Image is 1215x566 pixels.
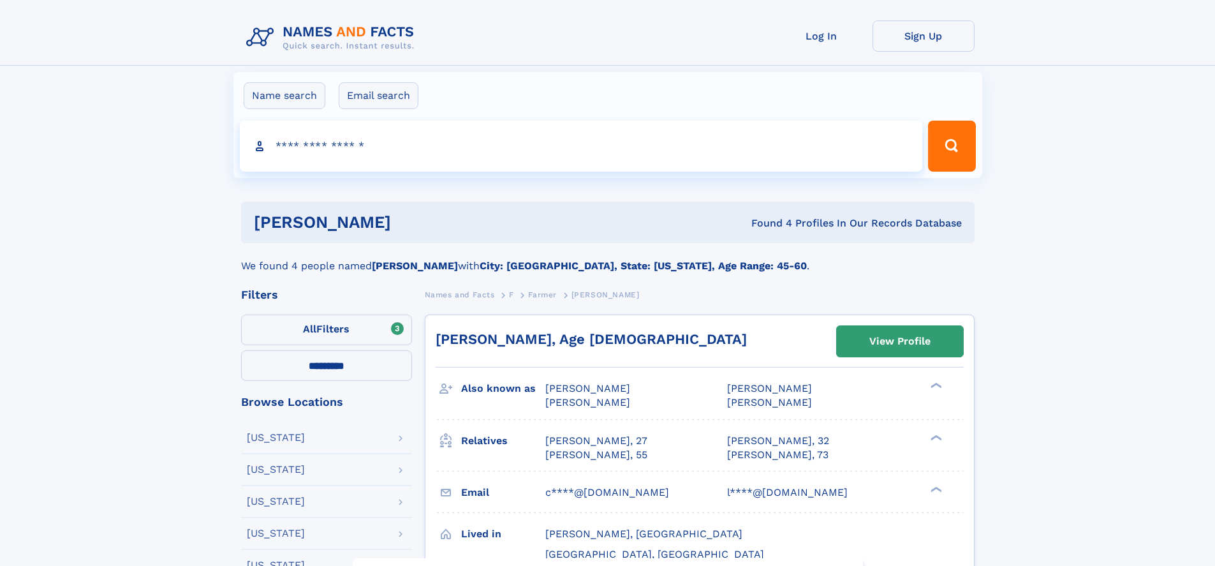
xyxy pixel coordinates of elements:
[509,287,514,302] a: F
[461,482,545,503] h3: Email
[461,378,545,399] h3: Also known as
[545,448,647,462] a: [PERSON_NAME], 55
[241,315,412,345] label: Filters
[727,396,812,408] span: [PERSON_NAME]
[509,290,514,299] span: F
[247,528,305,539] div: [US_STATE]
[528,290,557,299] span: Farmer
[240,121,923,172] input: search input
[436,331,747,347] a: [PERSON_NAME], Age [DEMOGRAPHIC_DATA]
[461,523,545,545] h3: Lived in
[927,433,943,442] div: ❯
[545,548,764,560] span: [GEOGRAPHIC_DATA], [GEOGRAPHIC_DATA]
[480,260,807,272] b: City: [GEOGRAPHIC_DATA], State: [US_STATE], Age Range: 45-60
[837,326,963,357] a: View Profile
[727,448,828,462] a: [PERSON_NAME], 73
[873,20,975,52] a: Sign Up
[869,327,931,356] div: View Profile
[545,528,742,540] span: [PERSON_NAME], [GEOGRAPHIC_DATA]
[545,382,630,394] span: [PERSON_NAME]
[928,121,975,172] button: Search Button
[727,382,812,394] span: [PERSON_NAME]
[727,434,829,448] a: [PERSON_NAME], 32
[372,260,458,272] b: [PERSON_NAME]
[528,287,557,302] a: Farmer
[247,496,305,507] div: [US_STATE]
[927,382,943,390] div: ❯
[241,243,975,274] div: We found 4 people named with .
[571,216,962,230] div: Found 4 Profiles In Our Records Database
[244,82,325,109] label: Name search
[247,433,305,443] div: [US_STATE]
[241,289,412,301] div: Filters
[303,323,316,335] span: All
[247,465,305,475] div: [US_STATE]
[927,485,943,493] div: ❯
[241,396,412,408] div: Browse Locations
[571,290,640,299] span: [PERSON_NAME]
[545,434,647,448] a: [PERSON_NAME], 27
[461,430,545,452] h3: Relatives
[241,20,425,55] img: Logo Names and Facts
[425,287,495,302] a: Names and Facts
[254,214,571,230] h1: [PERSON_NAME]
[339,82,418,109] label: Email search
[545,396,630,408] span: [PERSON_NAME]
[770,20,873,52] a: Log In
